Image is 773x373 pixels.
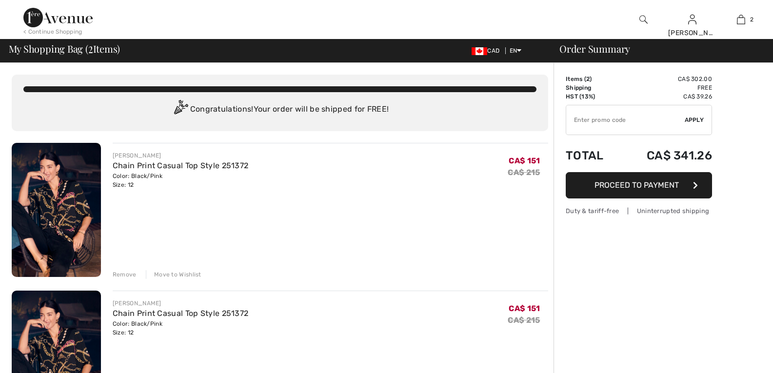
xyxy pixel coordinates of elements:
[508,315,540,325] s: CA$ 215
[23,100,536,119] div: Congratulations! Your order will be shipped for FREE!
[113,161,249,170] a: Chain Print Casual Top Style 251372
[566,105,685,135] input: Promo code
[566,92,619,101] td: HST (13%)
[113,270,137,279] div: Remove
[472,47,487,55] img: Canadian Dollar
[619,75,712,83] td: CA$ 302.00
[23,8,93,27] img: 1ère Avenue
[548,44,767,54] div: Order Summary
[113,172,249,189] div: Color: Black/Pink Size: 12
[12,143,101,277] img: Chain Print Casual Top Style 251372
[668,28,716,38] div: [PERSON_NAME]
[508,168,540,177] s: CA$ 215
[685,116,704,124] span: Apply
[619,92,712,101] td: CA$ 39.26
[566,75,619,83] td: Items ( )
[509,156,540,165] span: CA$ 151
[88,41,93,54] span: 2
[171,100,190,119] img: Congratulation2.svg
[113,319,249,337] div: Color: Black/Pink Size: 12
[113,309,249,318] a: Chain Print Casual Top Style 251372
[472,47,503,54] span: CAD
[717,14,765,25] a: 2
[566,206,712,216] div: Duty & tariff-free | Uninterrupted shipping
[566,172,712,198] button: Proceed to Payment
[566,139,619,172] td: Total
[619,83,712,92] td: Free
[619,139,712,172] td: CA$ 341.26
[9,44,120,54] span: My Shopping Bag ( Items)
[750,15,753,24] span: 2
[688,14,696,25] img: My Info
[113,299,249,308] div: [PERSON_NAME]
[595,180,679,190] span: Proceed to Payment
[113,151,249,160] div: [PERSON_NAME]
[509,304,540,313] span: CA$ 151
[146,270,201,279] div: Move to Wishlist
[688,15,696,24] a: Sign In
[23,27,82,36] div: < Continue Shopping
[566,83,619,92] td: Shipping
[510,47,522,54] span: EN
[737,14,745,25] img: My Bag
[586,76,590,82] span: 2
[639,14,648,25] img: search the website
